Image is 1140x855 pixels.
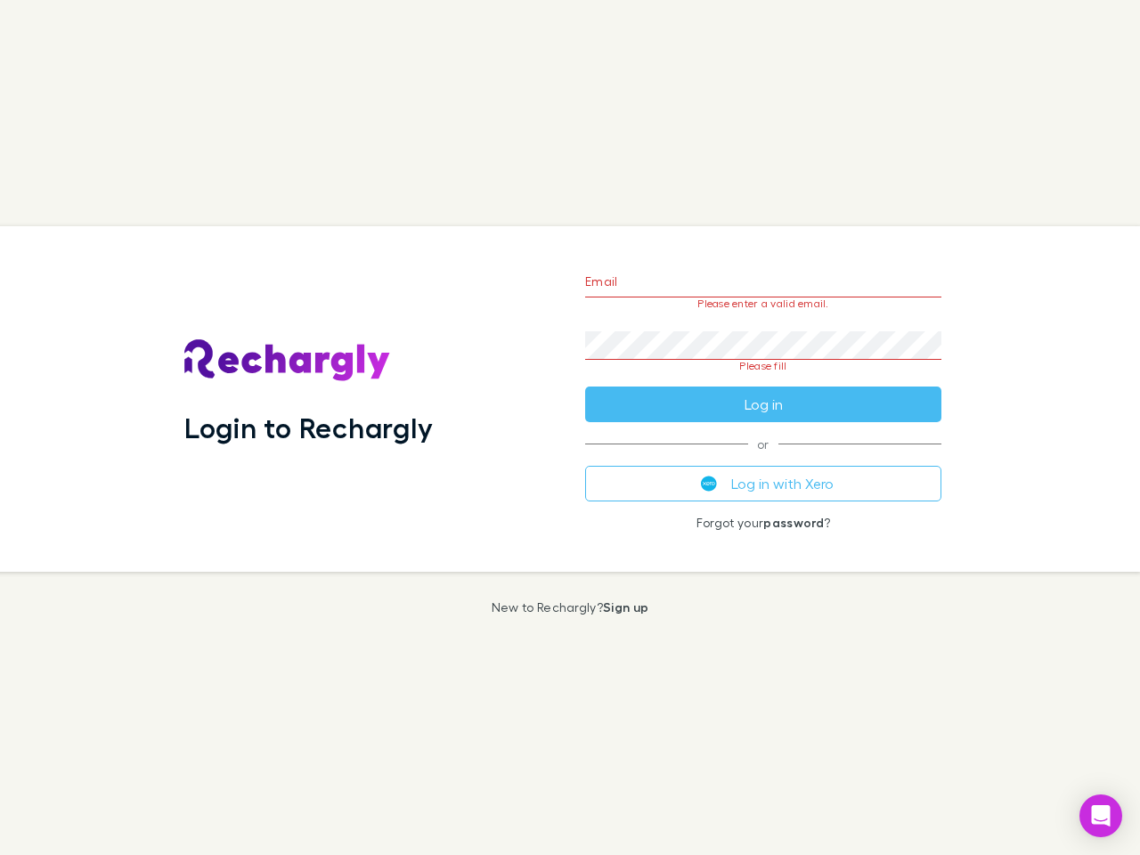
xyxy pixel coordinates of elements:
p: Please enter a valid email. [585,297,941,310]
div: Open Intercom Messenger [1079,794,1122,837]
button: Log in with Xero [585,466,941,501]
a: password [763,515,824,530]
h1: Login to Rechargly [184,411,433,444]
a: Sign up [603,599,648,615]
p: Forgot your ? [585,516,941,530]
img: Rechargly's Logo [184,339,391,382]
button: Log in [585,387,941,422]
img: Xero's logo [701,476,717,492]
p: New to Rechargly? [492,600,649,615]
p: Please fill [585,360,941,372]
